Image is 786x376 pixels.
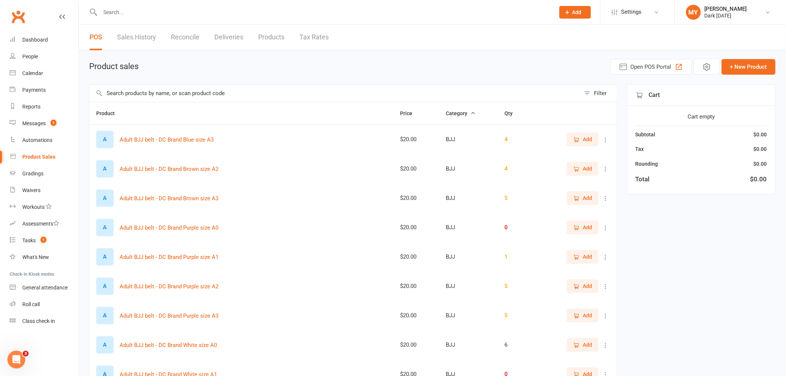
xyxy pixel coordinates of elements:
[10,199,78,215] a: Workouts
[567,162,598,175] button: Add
[90,85,580,102] input: Search products by name, or scan product code
[754,160,767,168] div: $0.00
[22,285,68,291] div: General attendance
[120,135,214,144] button: Adult BJJ belt - DC Brand Blue size A3
[567,309,598,322] button: Add
[22,318,55,324] div: Class check-in
[400,342,433,348] div: $20.00
[22,70,43,76] div: Calendar
[10,296,78,313] a: Roll call
[594,89,607,98] div: Filter
[686,5,701,20] div: MY
[705,12,747,19] div: Dark [DATE]
[504,342,532,348] div: 6
[446,342,491,348] div: BJJ
[754,145,767,153] div: $0.00
[636,145,644,153] div: Tax
[583,282,592,290] span: Add
[96,189,114,207] div: A
[10,182,78,199] a: Waivers
[636,130,656,139] div: Subtotal
[22,301,40,307] div: Roll call
[446,283,491,289] div: BJJ
[504,195,532,201] div: 5
[22,154,55,160] div: Product Sales
[504,110,521,116] span: Qty
[583,194,592,202] span: Add
[750,174,767,184] div: $0.00
[583,223,592,231] span: Add
[400,224,433,231] div: $20.00
[22,87,46,93] div: Payments
[504,283,532,289] div: 5
[10,149,78,165] a: Product Sales
[96,307,114,324] div: A
[504,166,532,172] div: 4
[636,112,767,121] div: Cart empty
[9,7,27,26] a: Clubworx
[10,98,78,115] a: Reports
[96,278,114,295] div: A
[636,160,658,168] div: Rounding
[10,232,78,249] a: Tasks 1
[583,311,592,320] span: Add
[446,166,491,172] div: BJJ
[120,282,218,291] button: Adult BJJ belt - DC Brand Purple size A2
[120,165,218,174] button: Adult BJJ belt - DC Brand Brown size A2
[96,336,114,354] div: A
[400,312,433,319] div: $20.00
[583,253,592,261] span: Add
[10,132,78,149] a: Automations
[567,133,598,146] button: Add
[400,195,433,201] div: $20.00
[120,253,218,262] button: Adult BJJ belt - DC Brand Purple size A1
[10,48,78,65] a: People
[621,4,642,20] span: Settings
[10,32,78,48] a: Dashboard
[504,254,532,260] div: 1
[10,279,78,296] a: General attendance kiosk mode
[96,248,114,266] div: A
[96,109,123,118] button: Product
[754,130,767,139] div: $0.00
[22,221,59,227] div: Assessments
[10,115,78,132] a: Messages 1
[583,135,592,143] span: Add
[583,341,592,349] span: Add
[98,7,550,17] input: Search...
[446,224,491,231] div: BJJ
[572,9,582,15] span: Add
[567,250,598,263] button: Add
[400,136,433,143] div: $20.00
[22,204,45,210] div: Workouts
[214,25,243,50] a: Deliveries
[400,110,420,116] span: Price
[7,351,25,369] iframe: Intercom live chat
[10,165,78,182] a: Gradings
[722,59,776,75] button: + New Product
[51,120,56,126] span: 1
[580,85,617,102] button: Filter
[258,25,285,50] a: Products
[567,221,598,234] button: Add
[504,136,532,143] div: 4
[446,312,491,319] div: BJJ
[504,312,532,319] div: 5
[446,136,491,143] div: BJJ
[96,219,114,236] div: A
[567,338,598,351] button: Add
[446,109,476,118] button: Category
[299,25,329,50] a: Tax Rates
[22,104,40,110] div: Reports
[446,254,491,260] div: BJJ
[96,131,114,148] div: A
[400,109,420,118] button: Price
[117,25,156,50] a: Sales History
[10,82,78,98] a: Payments
[10,215,78,232] a: Assessments
[504,109,521,118] button: Qty
[400,283,433,289] div: $20.00
[120,311,218,320] button: Adult BJJ belt - DC Brand Purple size A3
[631,62,672,71] span: Open POS Portal
[22,254,49,260] div: What's New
